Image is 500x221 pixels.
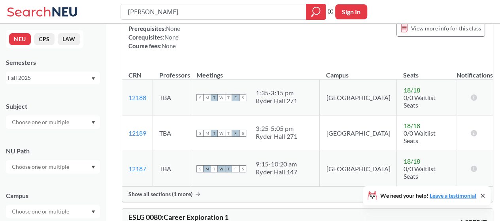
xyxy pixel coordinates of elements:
[380,193,476,198] span: We need your help!
[225,165,232,172] span: T
[128,71,142,79] div: CRN
[430,192,476,199] a: Leave a testimonial
[320,151,397,187] td: [GEOGRAPHIC_DATA]
[218,94,225,101] span: W
[225,94,232,101] span: T
[256,89,298,97] div: 1:35 - 3:15 pm
[6,191,100,200] div: Campus
[6,160,100,174] div: Dropdown arrow
[196,94,204,101] span: S
[6,72,100,84] div: Fall 2025Dropdown arrow
[403,165,435,180] span: 0/0 Waitlist Seats
[128,129,146,137] a: 12189
[306,4,326,20] div: magnifying glass
[190,63,320,80] th: Meetings
[204,165,211,172] span: M
[8,74,91,82] div: Fall 2025
[8,117,74,127] input: Choose one or multiple
[403,86,420,94] span: 18 / 18
[127,5,300,19] input: Class, professor, course number, "phrase"
[211,94,218,101] span: T
[335,4,367,19] button: Sign In
[239,165,246,172] span: S
[153,151,190,187] td: TBA
[58,33,80,45] button: LAW
[196,130,204,137] span: S
[128,165,146,172] a: 12187
[239,130,246,137] span: S
[456,63,493,80] th: Notifications
[153,80,190,115] td: TBA
[320,80,397,115] td: [GEOGRAPHIC_DATA]
[9,33,31,45] button: NEU
[411,23,481,33] span: View more info for this class
[218,130,225,137] span: W
[8,162,74,172] input: Choose one or multiple
[232,130,239,137] span: F
[256,97,298,105] div: Ryder Hall 271
[256,132,298,140] div: Ryder Hall 271
[162,42,176,49] span: None
[196,165,204,172] span: S
[256,125,298,132] div: 3:25 - 5:05 pm
[128,191,192,198] span: Show all sections (1 more)
[128,94,146,101] a: 12188
[256,160,298,168] div: 9:15 - 10:20 am
[6,58,100,67] div: Semesters
[166,25,180,32] span: None
[403,129,435,144] span: 0/0 Waitlist Seats
[91,77,95,80] svg: Dropdown arrow
[164,34,179,41] span: None
[232,94,239,101] span: F
[256,168,298,176] div: Ryder Hall 147
[311,6,321,17] svg: magnifying glass
[128,15,180,50] div: NUPaths: Prerequisites: Corequisites: Course fees:
[232,165,239,172] span: F
[211,165,218,172] span: T
[320,115,397,151] td: [GEOGRAPHIC_DATA]
[225,130,232,137] span: T
[8,207,74,216] input: Choose one or multiple
[153,115,190,151] td: TBA
[34,33,55,45] button: CPS
[122,187,493,202] div: Show all sections (1 more)
[239,94,246,101] span: S
[204,94,211,101] span: M
[320,63,397,80] th: Campus
[204,130,211,137] span: M
[403,122,420,129] span: 18 / 18
[211,130,218,137] span: T
[91,121,95,124] svg: Dropdown arrow
[91,166,95,169] svg: Dropdown arrow
[403,94,435,109] span: 0/0 Waitlist Seats
[397,63,456,80] th: Seats
[6,115,100,129] div: Dropdown arrow
[6,102,100,111] div: Subject
[91,210,95,213] svg: Dropdown arrow
[6,205,100,218] div: Dropdown arrow
[218,165,225,172] span: W
[403,157,420,165] span: 18 / 18
[153,63,190,80] th: Professors
[6,147,100,155] div: NU Path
